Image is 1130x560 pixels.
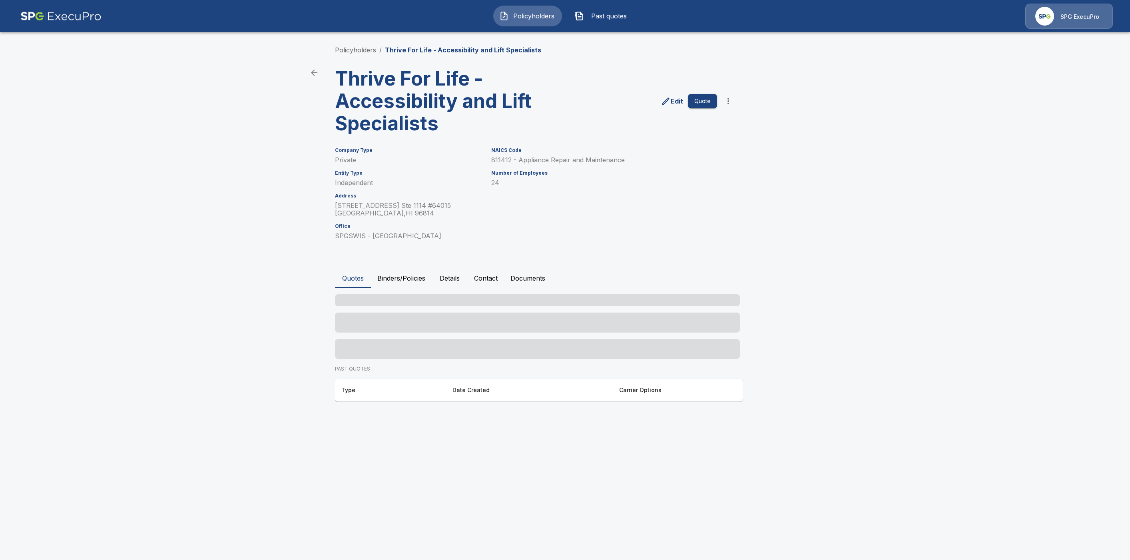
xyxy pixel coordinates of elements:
img: Policyholders Icon [499,11,509,21]
table: responsive table [335,379,743,402]
span: Past quotes [587,11,631,21]
span: Policyholders [512,11,556,21]
p: SPGSWIS - [GEOGRAPHIC_DATA] [335,232,482,240]
p: PAST QUOTES [335,365,743,373]
th: Type [335,379,446,402]
img: AA Logo [20,4,102,29]
p: [STREET_ADDRESS] Ste 1114 #64015 [GEOGRAPHIC_DATA] , HI 96814 [335,202,482,217]
img: Past quotes Icon [574,11,584,21]
a: edit [660,95,685,108]
h6: Entity Type [335,170,482,176]
button: Policyholders IconPolicyholders [493,6,562,26]
a: Policyholders [335,46,376,54]
h6: Address [335,193,482,199]
button: Quotes [335,269,371,288]
li: / [379,45,382,55]
a: back [306,65,322,81]
h6: Office [335,223,482,229]
p: 24 [491,179,717,187]
p: Thrive For Life - Accessibility and Lift Specialists [385,45,541,55]
button: Contact [468,269,504,288]
button: more [720,93,736,109]
th: Date Created [446,379,613,402]
div: policyholder tabs [335,269,795,288]
h6: Company Type [335,147,482,153]
p: Independent [335,179,482,187]
button: Quote [688,94,717,109]
h6: NAICS Code [491,147,717,153]
img: Agency Icon [1035,7,1054,26]
th: Carrier Options [613,379,743,402]
button: Details [432,269,468,288]
p: Private [335,156,482,164]
nav: breadcrumb [335,45,541,55]
button: Binders/Policies [371,269,432,288]
h6: Number of Employees [491,170,717,176]
p: Edit [671,96,683,106]
h3: Thrive For Life - Accessibility and Lift Specialists [335,68,532,135]
button: Documents [504,269,552,288]
p: SPG ExecuPro [1060,13,1099,21]
p: 811412 - Appliance Repair and Maintenance [491,156,717,164]
a: Agency IconSPG ExecuPro [1025,4,1113,29]
button: Past quotes IconPast quotes [568,6,637,26]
